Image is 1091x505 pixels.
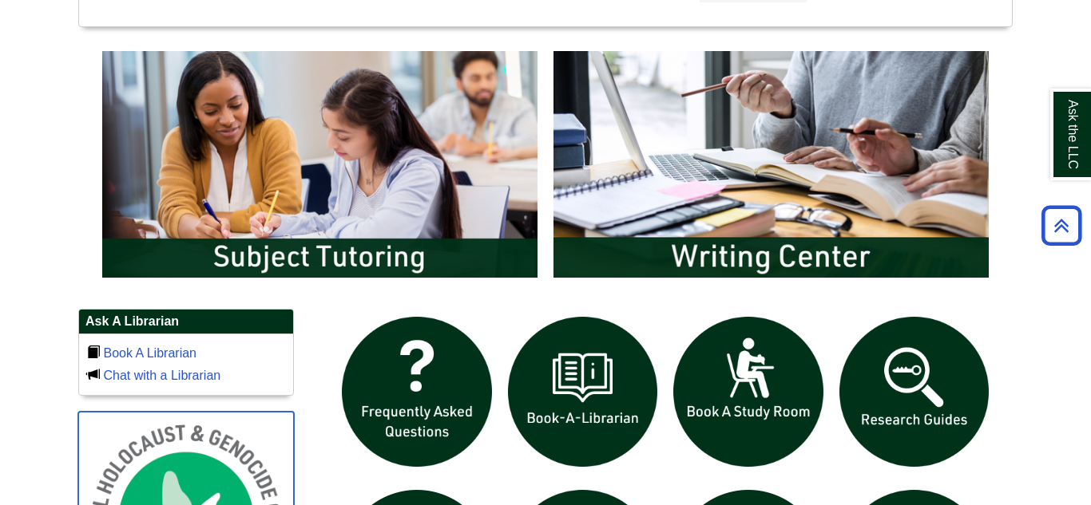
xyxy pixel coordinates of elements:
a: Chat with a Librarian [103,369,220,382]
img: book a study room icon links to book a study room web page [665,309,831,475]
img: Writing Center Information [545,43,997,286]
a: Book A Librarian [103,346,196,360]
img: Subject Tutoring Information [94,43,545,286]
div: slideshow [94,43,997,293]
img: Research Guides icon links to research guides web page [831,309,998,475]
img: frequently asked questions [334,309,500,475]
img: Book a Librarian icon links to book a librarian web page [500,309,666,475]
a: Back to Top [1036,215,1087,236]
h2: Ask A Librarian [79,310,293,334]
